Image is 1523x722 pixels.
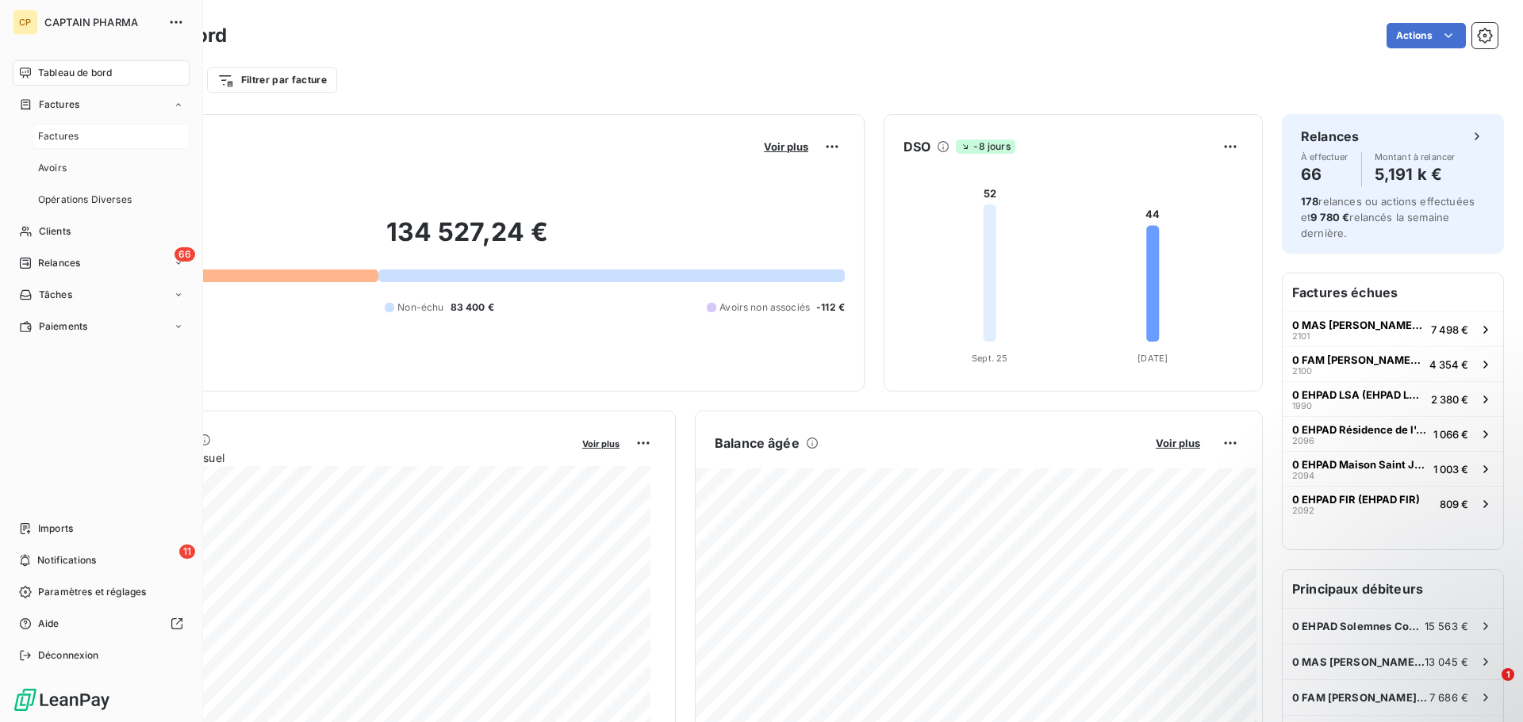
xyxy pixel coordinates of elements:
button: Filtrer par facture [207,67,337,93]
span: Factures [38,129,79,143]
span: Avoirs non associés [719,300,810,315]
span: 2 380 € [1431,393,1468,406]
button: 0 EHPAD Maison Saint Joseph SAA (EHPAD [GEOGRAPHIC_DATA])20941 003 € [1283,451,1503,486]
div: CP [13,10,38,35]
h6: Balance âgée [715,434,800,453]
span: 0 EHPAD FIR (EHPAD FIR) [1292,493,1420,506]
span: 2096 [1292,436,1314,445]
span: 2094 [1292,471,1314,480]
span: -112 € [816,300,845,315]
span: 0 FAM [PERSON_NAME] (FAM [PERSON_NAME]) [1292,353,1423,366]
button: 0 FAM [PERSON_NAME] (FAM [PERSON_NAME])21004 354 € [1283,346,1503,381]
span: 0 EHPAD Maison Saint Joseph SAA (EHPAD [GEOGRAPHIC_DATA]) [1292,458,1427,471]
span: 2092 [1292,506,1314,515]
span: -8 jours [956,139,1015,154]
a: Aide [13,611,190,636]
h6: Relances [1301,127,1359,146]
h6: DSO [903,137,930,156]
span: 4 354 € [1429,358,1468,371]
span: 178 [1301,195,1318,208]
button: Actions [1387,23,1466,48]
button: 0 EHPAD Résidence de l'Adoration (EHPAD Résidence de l'Adoration)20961 066 € [1283,416,1503,451]
h6: Factures échues [1283,273,1503,311]
span: Opérations Diverses [38,193,132,207]
span: 0 MAS [PERSON_NAME] (MAS [PERSON_NAME]) [1292,319,1425,331]
span: Chiffre d'affaires mensuel [90,449,571,466]
tspan: [DATE] [1137,353,1168,364]
span: 2101 [1292,331,1310,341]
span: 1 003 € [1433,463,1468,476]
button: 0 EHPAD LSA (EHPAD LSA)19902 380 € [1283,381,1503,416]
h4: 5,191 k € [1375,162,1456,187]
span: Paiements [39,319,87,334]
h2: 134 527,24 € [90,216,845,264]
span: Déconnexion [38,648,99,663]
span: Clients [39,224,71,239]
span: Factures [39,97,79,112]
span: Montant à relancer [1375,152,1456,162]
span: CAPTAIN PHARMA [44,16,159,29]
span: 9 780 € [1310,211,1349,223]
span: Tâches [39,288,72,302]
span: 0 FAM [PERSON_NAME] (FAM [PERSON_NAME]) [1292,691,1429,704]
span: Paramètres et réglages [38,585,146,599]
span: 2100 [1292,366,1312,376]
span: Tableau de bord [38,66,112,80]
tspan: Sept. 25 [972,353,1007,364]
h4: 66 [1301,162,1348,187]
span: 1 [1502,668,1514,681]
span: Relances [38,256,80,270]
span: 66 [175,247,195,262]
iframe: Intercom notifications message [1206,568,1523,679]
span: Non-échu [397,300,443,315]
span: 0 EHPAD LSA (EHPAD LSA) [1292,388,1425,401]
button: Voir plus [577,436,624,450]
span: 7 686 € [1429,691,1468,704]
button: Voir plus [1151,436,1205,450]
span: Avoirs [38,161,67,175]
span: 1990 [1292,401,1312,411]
span: À effectuer [1301,152,1348,162]
button: Voir plus [759,139,813,154]
button: 0 EHPAD FIR (EHPAD FIR)2092809 € [1283,486,1503,521]
span: 83 400 € [451,300,494,315]
span: Voir plus [764,140,808,153]
span: 11 [179,544,195,559]
span: Voir plus [582,438,620,449]
span: 1 066 € [1433,428,1468,441]
span: 7 498 € [1431,323,1468,336]
button: 0 MAS [PERSON_NAME] (MAS [PERSON_NAME])21017 498 € [1283,311,1503,346]
span: Notifications [37,553,96,567]
span: 0 EHPAD Résidence de l'Adoration (EHPAD Résidence de l'Adoration) [1292,423,1427,436]
span: Imports [38,521,73,536]
span: relances ou actions effectuées et relancés la semaine dernière. [1301,195,1475,239]
img: Logo LeanPay [13,687,111,712]
iframe: Intercom live chat [1469,668,1507,706]
span: Voir plus [1156,437,1200,449]
span: Aide [38,617,59,631]
span: 809 € [1440,498,1468,510]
